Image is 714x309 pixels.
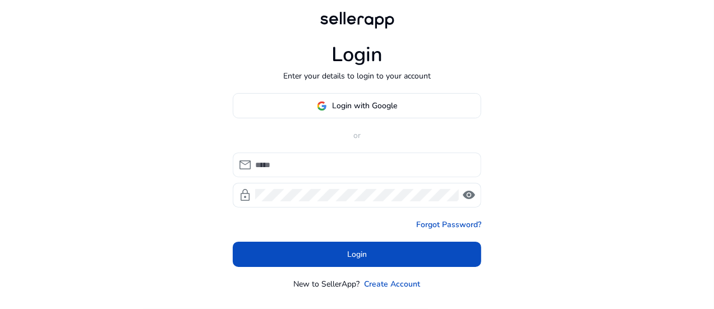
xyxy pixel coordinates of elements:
span: Login [347,248,367,260]
img: logo_orange.svg [18,18,27,27]
span: Login with Google [333,100,398,112]
div: Keywords by Traffic [124,66,189,73]
span: mail [238,158,252,172]
img: website_grey.svg [18,29,27,38]
p: Enter your details to login to your account [283,70,431,82]
a: Forgot Password? [416,219,481,230]
button: Login [233,242,481,267]
span: visibility [462,188,476,202]
span: lock [238,188,252,202]
a: Create Account [365,278,421,290]
img: google-logo.svg [317,101,327,111]
h1: Login [331,43,383,67]
p: New to SellerApp? [294,278,360,290]
img: tab_keywords_by_traffic_grey.svg [112,65,121,74]
div: Domain: [DOMAIN_NAME] [29,29,123,38]
p: or [233,130,481,141]
button: Login with Google [233,93,481,118]
div: v 4.0.25 [31,18,55,27]
div: Domain Overview [43,66,100,73]
img: tab_domain_overview_orange.svg [30,65,39,74]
